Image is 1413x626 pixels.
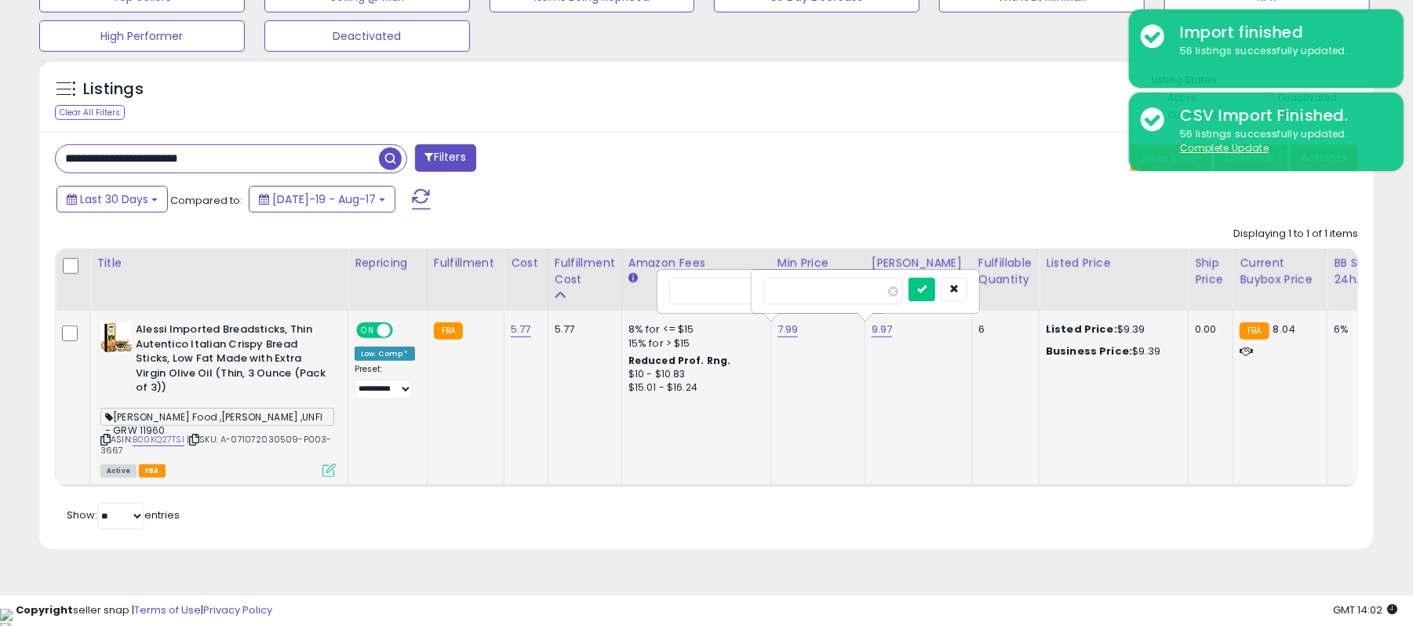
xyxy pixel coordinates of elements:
[133,433,184,446] a: B00KQ27TSI
[39,20,245,52] button: High Performer
[100,464,137,478] span: All listings currently available for purchase on Amazon
[249,186,395,213] button: [DATE]-19 - Aug-17
[1240,255,1320,288] div: Current Buybox Price
[1273,322,1296,337] span: 8.04
[1046,344,1132,358] b: Business Price:
[1168,104,1392,127] div: CSV Import Finished.
[628,255,764,271] div: Amazon Fees
[872,255,965,271] div: [PERSON_NAME]
[1240,322,1269,340] small: FBA
[1168,21,1392,44] div: Import finished
[1046,255,1182,271] div: Listed Price
[139,464,166,478] span: FBA
[355,255,421,271] div: Repricing
[511,255,541,271] div: Cost
[628,368,759,381] div: $10 - $10.83
[97,255,341,271] div: Title
[628,322,759,337] div: 8% for <= $15
[978,255,1032,288] div: Fulfillable Quantity
[100,433,332,457] span: | SKU: A-071072030509-P003-3667
[415,144,476,172] button: Filters
[56,186,168,213] button: Last 30 Days
[555,255,615,288] div: Fulfillment Cost
[100,408,334,426] span: [PERSON_NAME] Food ,[PERSON_NAME] ,UNFI - GRW 11960
[778,255,858,271] div: Min Price
[978,322,1027,337] div: 6
[555,322,610,337] div: 5.77
[16,602,73,617] strong: Copyright
[1168,44,1392,59] div: 56 listings successfully updated.
[1333,602,1397,617] span: 2025-09-17 14:02 GMT
[628,271,638,286] small: Amazon Fees.
[1233,227,1358,242] div: Displaying 1 to 1 of 1 items
[264,20,470,52] button: Deactivated
[1334,255,1391,288] div: BB Share 24h.
[628,381,759,395] div: $15.01 - $16.24
[511,322,531,337] a: 5.77
[67,508,180,522] span: Show: entries
[1046,322,1176,337] div: $9.39
[358,324,377,337] span: ON
[628,354,731,367] b: Reduced Prof. Rng.
[272,191,376,207] span: [DATE]-19 - Aug-17
[872,322,893,337] a: 9.97
[778,322,799,337] a: 7.99
[1195,255,1226,288] div: Ship Price
[1168,127,1392,156] div: 56 listings successfully updated.
[355,347,415,361] div: Low. Comp *
[628,337,759,351] div: 15% for > $15
[100,322,132,354] img: 41QP923kCfL._SL40_.jpg
[1180,141,1269,155] u: Complete Update
[55,105,125,120] div: Clear All Filters
[80,191,148,207] span: Last 30 Days
[136,322,326,399] b: Alessi Imported Breadsticks, Thin Autentico Italian Crispy Bread Sticks, Low Fat Made with Extra ...
[391,324,416,337] span: OFF
[1195,322,1221,337] div: 0.00
[1046,344,1176,358] div: $9.39
[434,322,463,340] small: FBA
[355,364,415,399] div: Preset:
[1279,91,1338,104] label: Deactivated
[1167,91,1196,104] label: Active
[1046,322,1117,337] b: Listed Price:
[100,322,336,475] div: ASIN:
[134,602,201,617] a: Terms of Use
[1334,322,1386,337] div: 6%
[203,602,272,617] a: Privacy Policy
[434,255,497,271] div: Fulfillment
[83,78,144,100] h5: Listings
[170,193,242,208] span: Compared to:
